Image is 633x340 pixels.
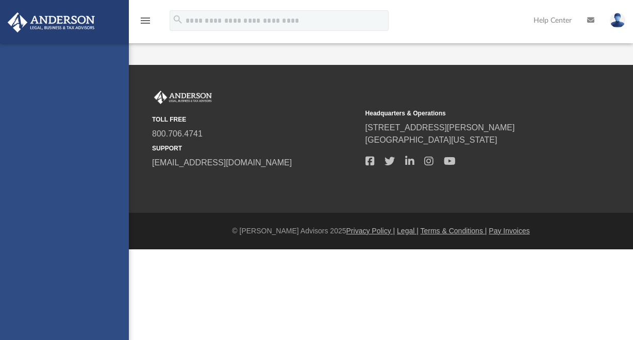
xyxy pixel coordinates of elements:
[397,227,419,235] a: Legal |
[152,129,203,138] a: 800.706.4741
[152,91,214,104] img: Anderson Advisors Platinum Portal
[152,158,292,167] a: [EMAIL_ADDRESS][DOMAIN_NAME]
[365,123,515,132] a: [STREET_ADDRESS][PERSON_NAME]
[610,13,625,28] img: User Pic
[421,227,487,235] a: Terms & Conditions |
[139,20,152,27] a: menu
[346,227,395,235] a: Privacy Policy |
[5,12,98,32] img: Anderson Advisors Platinum Portal
[139,14,152,27] i: menu
[365,109,572,118] small: Headquarters & Operations
[365,135,497,144] a: [GEOGRAPHIC_DATA][US_STATE]
[152,115,358,124] small: TOLL FREE
[152,144,358,153] small: SUPPORT
[489,227,529,235] a: Pay Invoices
[172,14,184,25] i: search
[129,226,633,236] div: © [PERSON_NAME] Advisors 2025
